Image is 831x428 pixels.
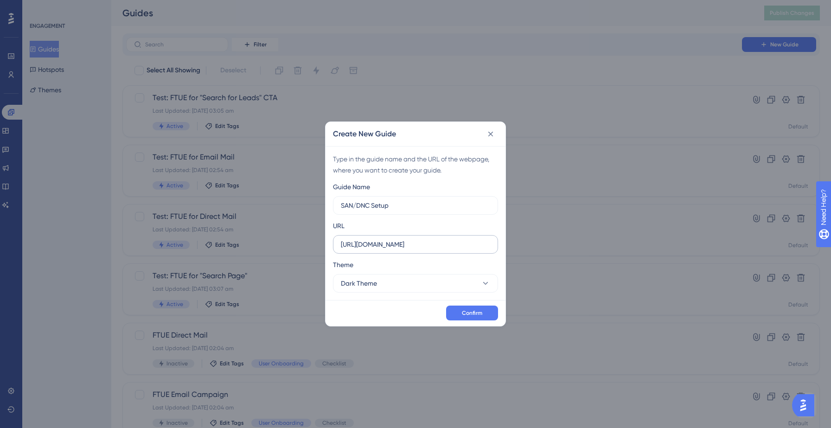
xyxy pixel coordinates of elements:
[333,153,498,176] div: Type in the guide name and the URL of the webpage, where you want to create your guide.
[22,2,58,13] span: Need Help?
[333,128,396,140] h2: Create New Guide
[341,239,490,249] input: https://www.example.com
[341,278,377,289] span: Dark Theme
[341,200,490,211] input: How to Create
[333,181,370,192] div: Guide Name
[333,220,345,231] div: URL
[333,259,353,270] span: Theme
[792,391,820,419] iframe: UserGuiding AI Assistant Launcher
[462,309,482,317] span: Confirm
